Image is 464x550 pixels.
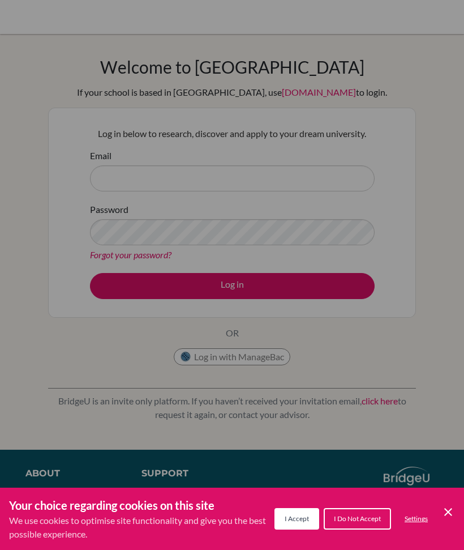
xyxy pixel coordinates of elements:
[9,497,274,514] h3: Your choice regarding cookies on this site
[405,514,428,523] span: Settings
[9,514,274,541] p: We use cookies to optimise site functionality and give you the best possible experience.
[285,514,309,523] span: I Accept
[334,514,381,523] span: I Do Not Accept
[324,508,391,530] button: I Do Not Accept
[441,505,455,519] button: Save and close
[396,509,437,528] button: Settings
[274,508,319,530] button: I Accept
